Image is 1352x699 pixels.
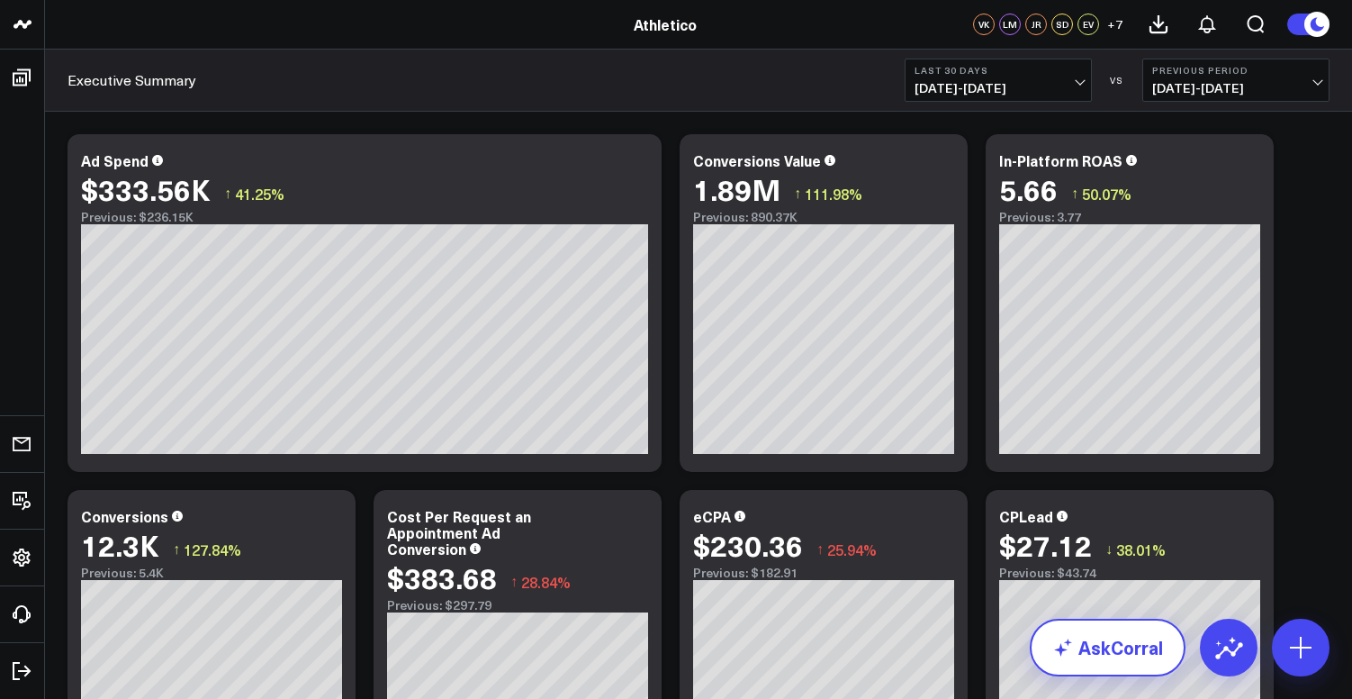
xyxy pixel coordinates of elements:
div: $333.56K [81,173,211,205]
span: 127.84% [184,540,241,559]
div: 12.3K [81,529,159,561]
span: + 7 [1107,18,1122,31]
div: 5.66 [999,173,1058,205]
span: ↓ [1105,538,1113,561]
div: Conversions [81,506,168,526]
span: 41.25% [235,184,284,204]
div: EV [1077,14,1099,35]
span: 111.98% [805,184,862,204]
button: Previous Period[DATE]-[DATE] [1142,59,1329,102]
a: AskCorral [1030,619,1185,676]
a: Executive Summary [68,70,196,90]
span: ↑ [816,538,824,561]
div: Conversions Value [693,150,821,170]
span: ↑ [794,182,801,205]
a: Athletico [634,14,697,34]
div: $27.12 [999,529,1092,561]
b: Last 30 Days [915,65,1082,76]
div: VS [1101,75,1133,86]
b: Previous Period [1152,65,1320,76]
span: ↑ [173,538,180,561]
span: ↑ [224,182,231,205]
span: [DATE] - [DATE] [915,81,1082,95]
span: 28.84% [521,572,571,592]
div: $230.36 [693,529,803,561]
span: ↑ [1071,182,1078,205]
span: ↑ [510,570,518,594]
div: Ad Spend [81,150,149,170]
span: 25.94% [827,540,877,559]
div: Previous: $236.15K [81,210,648,224]
span: [DATE] - [DATE] [1152,81,1320,95]
div: CPLead [999,506,1053,526]
div: eCPA [693,506,731,526]
div: Previous: 890.37K [693,210,954,224]
div: JR [1025,14,1047,35]
div: SD [1051,14,1073,35]
div: In-Platform ROAS [999,150,1122,170]
button: +7 [1104,14,1125,35]
div: 1.89M [693,173,780,205]
span: 38.01% [1116,540,1166,559]
div: VK [973,14,995,35]
div: $383.68 [387,561,497,594]
div: Previous: $43.74 [999,566,1260,580]
div: LM [999,14,1021,35]
div: Previous: $182.91 [693,566,954,580]
div: Previous: 5.4K [81,566,342,580]
div: Previous: 3.77 [999,210,1260,224]
button: Last 30 Days[DATE]-[DATE] [905,59,1092,102]
div: Cost Per Request an Appointment Ad Conversion [387,506,531,558]
span: 50.07% [1082,184,1131,204]
div: Previous: $297.79 [387,598,648,613]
